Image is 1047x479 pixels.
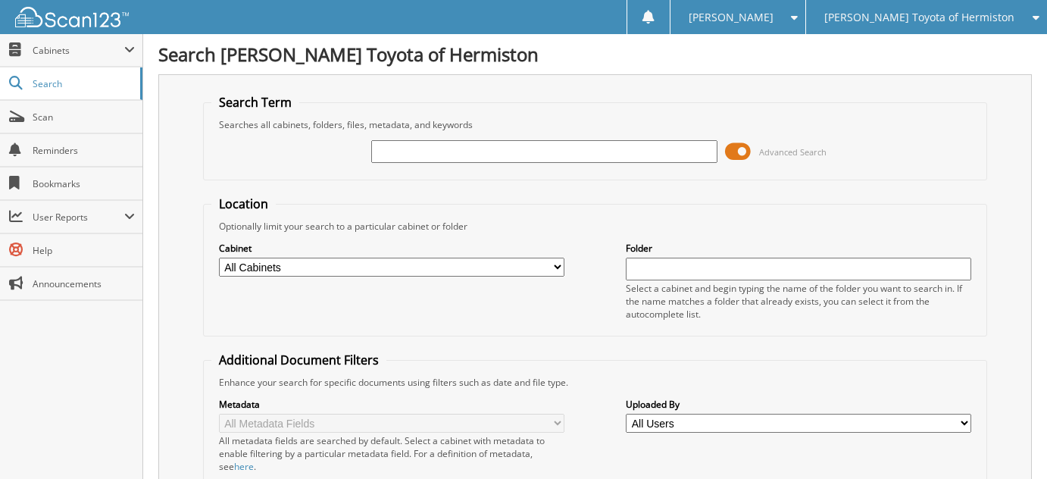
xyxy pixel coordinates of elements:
[219,242,564,255] label: Cabinet
[33,244,135,257] span: Help
[33,111,135,124] span: Scan
[33,177,135,190] span: Bookmarks
[211,220,980,233] div: Optionally limit your search to a particular cabinet or folder
[33,144,135,157] span: Reminders
[626,398,971,411] label: Uploaded By
[626,282,971,321] div: Select a cabinet and begin typing the name of the folder you want to search in. If the name match...
[219,398,564,411] label: Metadata
[33,44,124,57] span: Cabinets
[211,196,276,212] legend: Location
[759,146,827,158] span: Advanced Search
[211,118,980,131] div: Searches all cabinets, folders, files, metadata, and keywords
[626,242,971,255] label: Folder
[211,376,980,389] div: Enhance your search for specific documents using filters such as date and file type.
[158,42,1032,67] h1: Search [PERSON_NAME] Toyota of Hermiston
[689,13,774,22] span: [PERSON_NAME]
[211,94,299,111] legend: Search Term
[234,460,254,473] a: here
[824,13,1014,22] span: [PERSON_NAME] Toyota of Hermiston
[33,211,124,224] span: User Reports
[211,352,386,368] legend: Additional Document Filters
[15,7,129,27] img: scan123-logo-white.svg
[219,434,564,473] div: All metadata fields are searched by default. Select a cabinet with metadata to enable filtering b...
[33,77,133,90] span: Search
[33,277,135,290] span: Announcements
